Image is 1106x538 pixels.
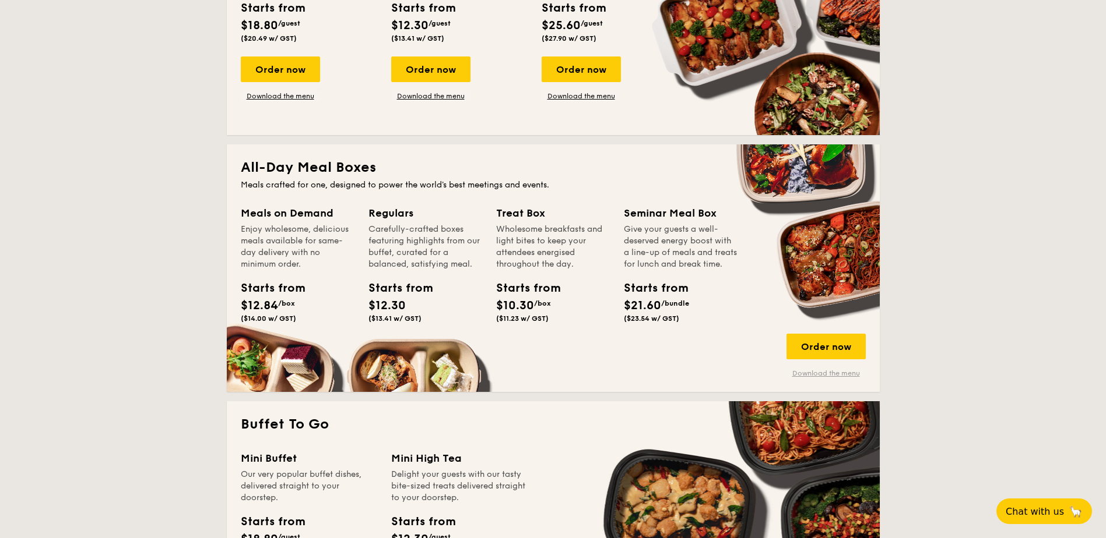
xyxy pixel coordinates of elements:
div: Starts from [624,279,676,297]
div: Wholesome breakfasts and light bites to keep your attendees energised throughout the day. [496,224,610,270]
button: Chat with us🦙 [996,498,1092,524]
span: ($14.00 w/ GST) [241,314,296,323]
a: Download the menu [542,91,621,101]
span: $12.84 [241,299,278,313]
span: ($23.54 w/ GST) [624,314,679,323]
h2: All-Day Meal Boxes [241,158,866,177]
div: Mini High Tea [391,450,528,466]
div: Order now [542,56,621,82]
span: Chat with us [1006,506,1064,517]
div: Order now [391,56,471,82]
span: ($13.41 w/ GST) [368,314,422,323]
div: Regulars [368,205,482,221]
div: Meals on Demand [241,205,354,221]
div: Carefully-crafted boxes featuring highlights from our buffet, curated for a balanced, satisfying ... [368,224,482,270]
h2: Buffet To Go [241,415,866,434]
a: Download the menu [391,91,471,101]
a: Download the menu [787,369,866,378]
span: /bundle [661,299,689,307]
div: Delight your guests with our tasty bite-sized treats delivered straight to your doorstep. [391,469,528,504]
span: $10.30 [496,299,534,313]
div: Starts from [241,279,293,297]
div: Starts from [368,279,421,297]
span: ($27.90 w/ GST) [542,34,596,43]
span: /box [534,299,551,307]
span: ($11.23 w/ GST) [496,314,549,323]
span: 🦙 [1069,505,1083,518]
span: $18.80 [241,19,278,33]
span: $25.60 [542,19,581,33]
span: ($13.41 w/ GST) [391,34,444,43]
div: Enjoy wholesome, delicious meals available for same-day delivery with no minimum order. [241,224,354,270]
div: Mini Buffet [241,450,377,466]
span: $12.30 [368,299,406,313]
div: Order now [241,56,320,82]
span: /guest [581,19,603,27]
div: Seminar Meal Box [624,205,738,221]
div: Treat Box [496,205,610,221]
div: Starts from [241,513,304,530]
div: Starts from [391,513,455,530]
div: Order now [787,334,866,359]
div: Starts from [496,279,549,297]
div: Give your guests a well-deserved energy boost with a line-up of meals and treats for lunch and br... [624,224,738,270]
div: Meals crafted for one, designed to power the world's best meetings and events. [241,179,866,191]
span: /guest [278,19,300,27]
div: Our very popular buffet dishes, delivered straight to your doorstep. [241,469,377,504]
span: $21.60 [624,299,661,313]
span: $12.30 [391,19,429,33]
span: ($20.49 w/ GST) [241,34,297,43]
span: /guest [429,19,451,27]
a: Download the menu [241,91,320,101]
span: /box [278,299,295,307]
